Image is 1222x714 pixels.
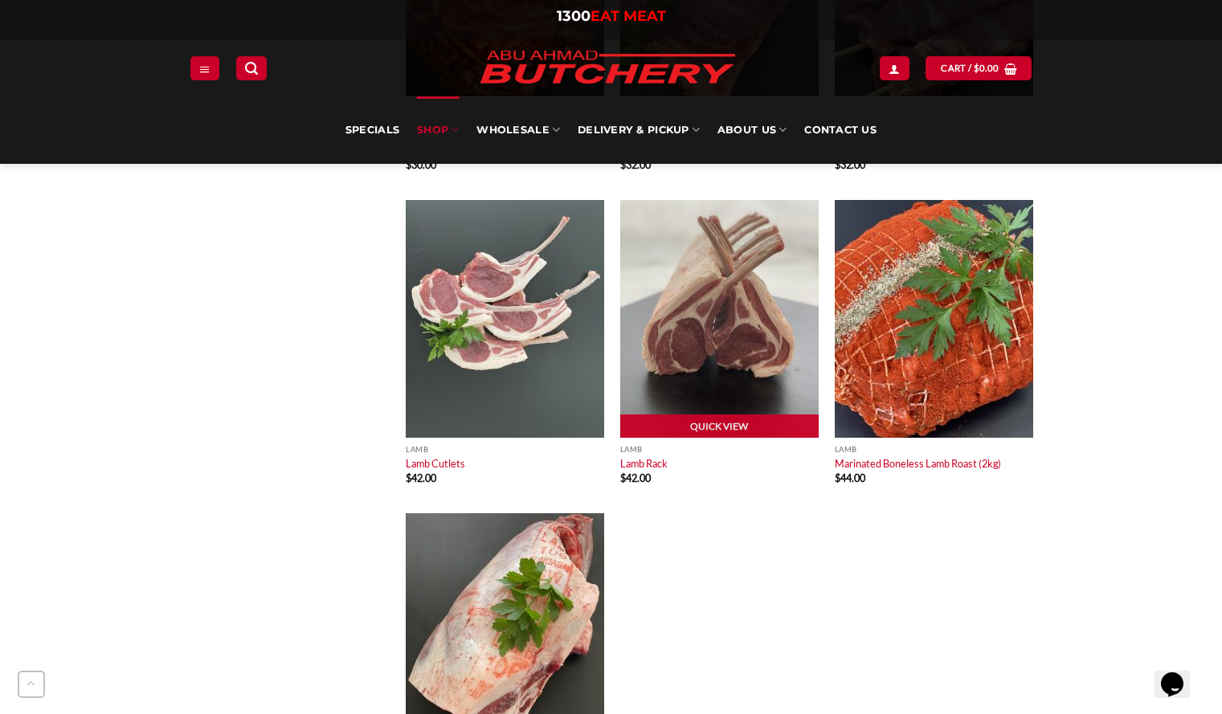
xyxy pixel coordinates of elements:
[557,7,666,25] a: 1300EAT MEAT
[417,96,459,164] a: SHOP
[406,200,604,438] img: Lamb Cutlets
[835,457,1001,470] a: Marinated Boneless Lamb Roast (2kg)
[835,471,865,484] bdi: 44.00
[620,414,819,439] a: Quick View
[835,158,865,171] bdi: 32.00
[804,96,877,164] a: Contact Us
[620,200,819,438] img: Lamb Rack
[835,445,1033,454] p: Lamb
[620,158,651,171] bdi: 32.00
[620,471,651,484] bdi: 42.00
[974,63,999,73] bdi: 0.00
[941,61,999,75] span: Cart /
[236,56,267,80] a: Search
[557,7,591,25] span: 1300
[1155,650,1206,698] iframe: chat widget
[345,96,399,164] a: Specials
[406,471,411,484] span: $
[835,471,840,484] span: $
[406,158,436,171] bdi: 30.00
[717,96,787,164] a: About Us
[620,471,626,484] span: $
[406,471,436,484] bdi: 42.00
[18,671,45,698] button: Go to top
[974,61,979,75] span: $
[578,96,700,164] a: Delivery & Pickup
[467,40,748,96] img: Abu Ahmad Butchery
[190,56,219,80] a: Menu
[406,445,604,454] p: Lamb
[406,158,411,171] span: $
[620,457,668,470] a: Lamb Rack
[406,457,465,470] a: Lamb Cutlets
[620,445,819,454] p: Lamb
[476,96,560,164] a: Wholesale
[835,200,1033,438] img: Marinated-Boneless-Lamb-Roast
[880,56,909,80] a: Login
[620,158,626,171] span: $
[591,7,666,25] span: EAT MEAT
[926,56,1032,80] a: View cart
[835,158,840,171] span: $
